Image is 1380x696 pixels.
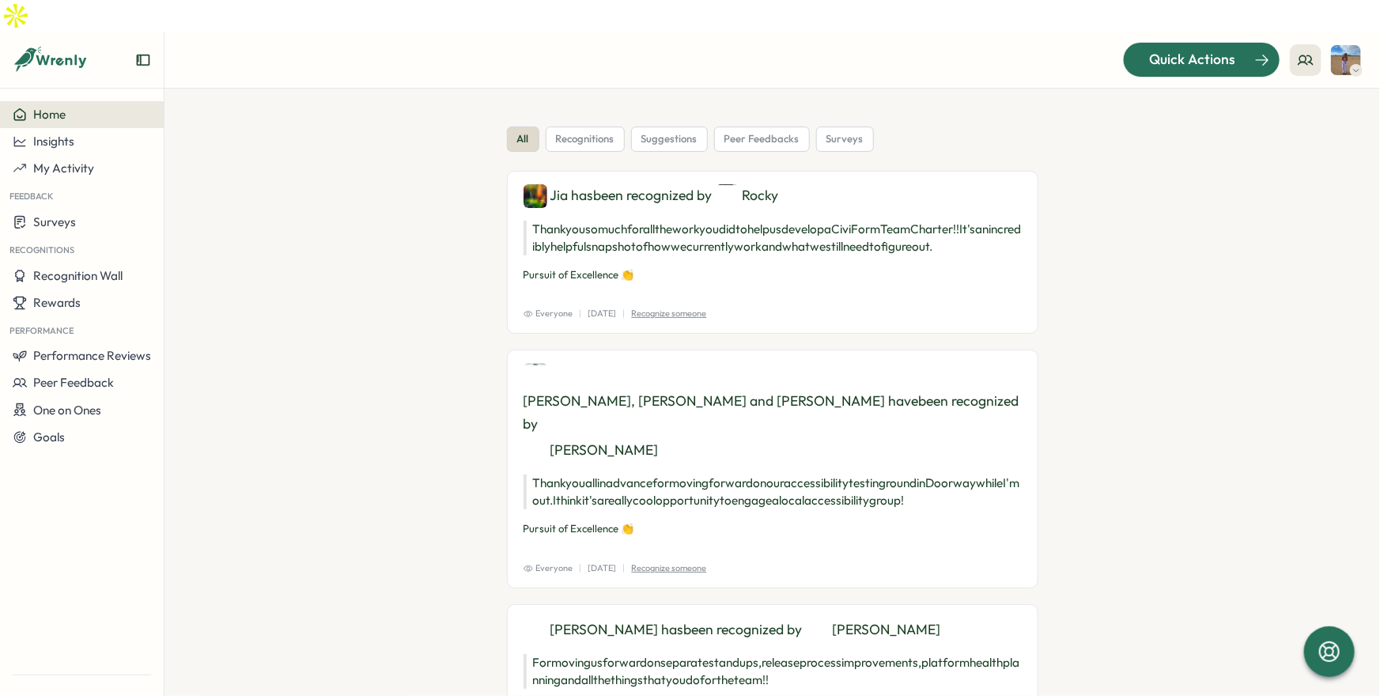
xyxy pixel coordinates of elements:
span: Recognition Wall [33,268,123,283]
img: Hannan Abdi [543,491,567,515]
button: Expand sidebar [135,52,151,68]
img: Rocky Fine [716,184,739,208]
p: | [580,435,582,448]
p: Thank you all in advance for moving forward on our accessibility testing round in Doorway while I... [524,603,1022,637]
p: Pursuit of Excellence 👏 [524,268,1022,282]
div: [PERSON_NAME] [524,566,659,590]
img: Ashley Jessen [563,491,587,515]
span: all [517,132,529,146]
span: Peer Feedback [33,375,114,390]
span: One on Ones [33,403,101,418]
div: [PERSON_NAME], [PERSON_NAME] and [PERSON_NAME] have been recognized by [524,491,1022,590]
span: Surveys [33,214,76,229]
p: | [623,435,626,448]
img: Nick Norena [583,491,607,515]
span: Performance Reviews [33,348,151,363]
img: Kathy Cheng [524,566,547,590]
div: Rocky [716,184,779,208]
span: Quick Actions [1149,49,1235,70]
p: Thank you so much for all the work you did to help us develop a CiviForm Team Charter!! It's an i... [524,221,1022,255]
span: Everyone [524,435,573,448]
div: Jia has been recognized by [524,184,1022,208]
p: Recognize someone [632,435,707,448]
span: Goals [33,429,65,444]
p: [DATE] [588,435,617,448]
img: Hannah Rachael Smith [1331,45,1361,75]
p: Pursuit of Excellence 👏 [524,650,1022,664]
span: peer feedbacks [724,132,800,146]
span: surveys [826,132,864,146]
img: Jesse James [524,491,547,515]
span: Insights [33,134,74,149]
span: suggestions [641,132,698,146]
span: recognitions [556,132,614,146]
span: My Activity [33,161,94,176]
img: Recognition Image [524,294,751,422]
span: Rewards [33,295,81,310]
span: Home [33,107,66,122]
img: Jia Gu [524,184,547,208]
button: Quick Actions [1123,42,1280,77]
